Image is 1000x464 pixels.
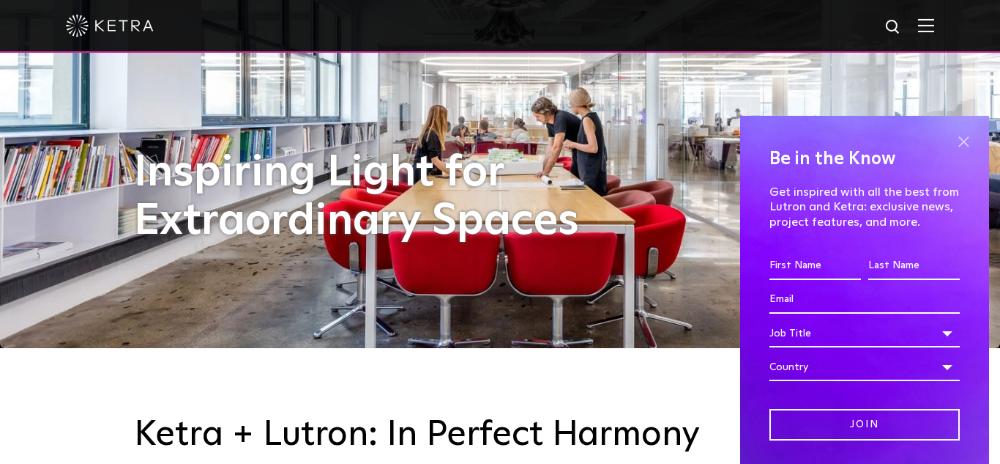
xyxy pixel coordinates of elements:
[884,18,903,37] img: search icon
[769,252,861,280] input: First Name
[769,185,960,230] p: Get inspired with all the best from Lutron and Ketra: exclusive news, project features, and more.
[769,286,960,314] input: Email
[868,252,960,280] input: Last Name
[134,414,866,457] h3: Ketra + Lutron: In Perfect Harmony
[134,149,610,246] h1: Inspiring Light for Extraordinary Spaces
[769,353,960,381] div: Country
[769,145,960,173] h4: Be in the Know
[769,409,960,441] input: Join
[66,15,154,37] img: ketra-logo-2019-white
[918,18,934,32] img: Hamburger%20Nav.svg
[769,320,960,347] div: Job Title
